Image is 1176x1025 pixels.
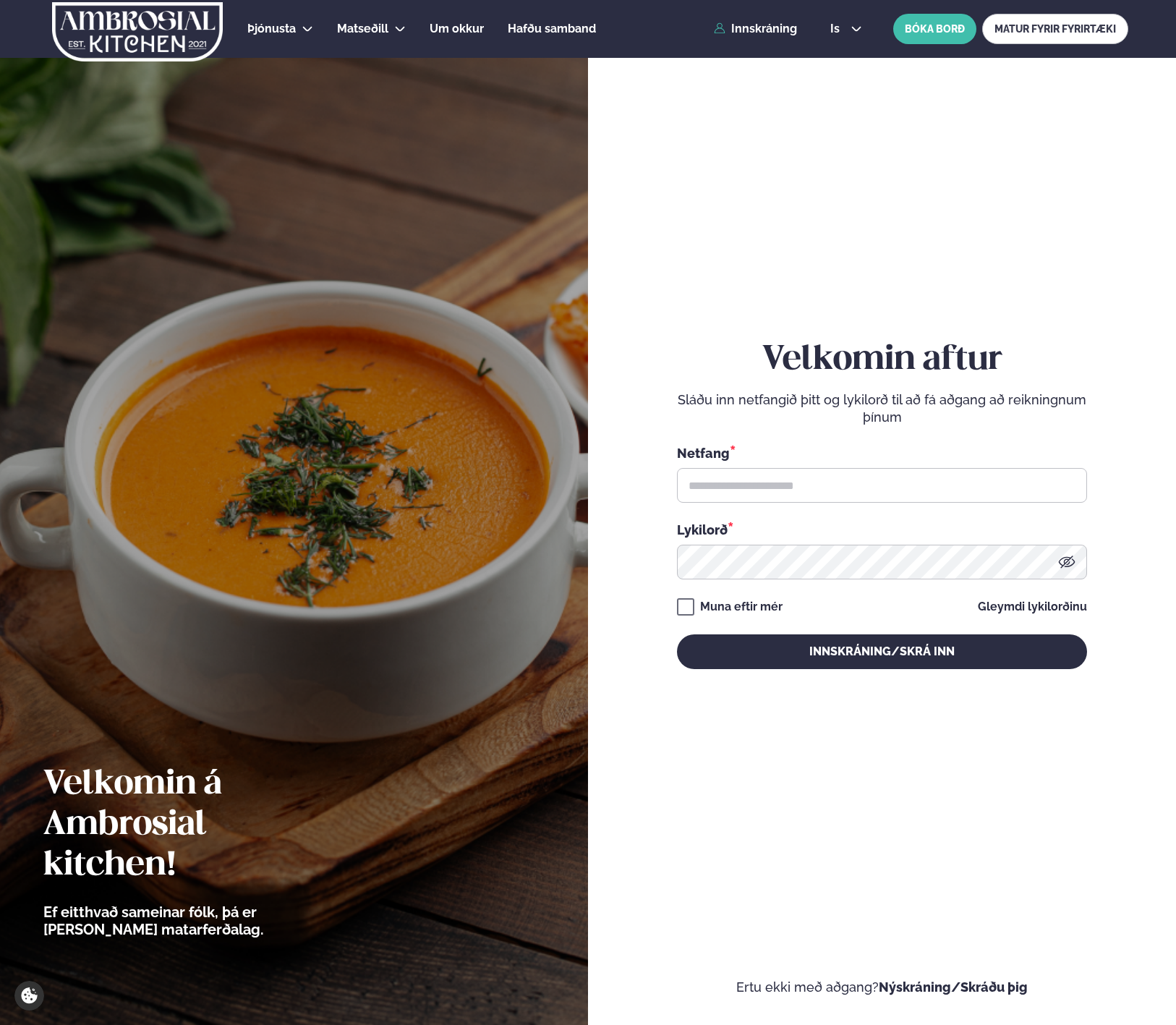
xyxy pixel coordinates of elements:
[508,20,596,38] a: Hafðu samband
[631,979,1133,996] p: Ertu ekki með aðgang?
[677,634,1087,669] button: Innskráning/Skrá inn
[337,22,388,35] span: Matseðill
[337,20,388,38] a: Matseðill
[43,765,344,886] h2: Velkomin á Ambrosial kitchen!
[51,2,224,61] img: logo
[677,443,1087,462] div: Netfang
[430,20,484,38] a: Um okkur
[677,520,1087,539] div: Lykilorð
[508,22,596,35] span: Hafðu samband
[677,391,1087,426] p: Sláðu inn netfangið þitt og lykilorð til að fá aðgang að reikningnum þínum
[677,340,1087,380] h2: Velkomin aftur
[819,23,873,35] button: is
[430,22,484,35] span: Um okkur
[714,22,797,35] a: Innskráning
[830,23,844,35] span: is
[879,979,1028,995] a: Nýskráning/Skráðu þig
[14,981,44,1011] a: Cookie settings
[893,14,976,44] button: BÓKA BORÐ
[247,20,296,38] a: Þjónusta
[43,903,344,938] p: Ef eitthvað sameinar fólk, þá er [PERSON_NAME] matarferðalag.
[978,601,1087,613] a: Gleymdi lykilorðinu
[982,14,1128,44] a: MATUR FYRIR FYRIRTÆKI
[247,22,296,35] span: Þjónusta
